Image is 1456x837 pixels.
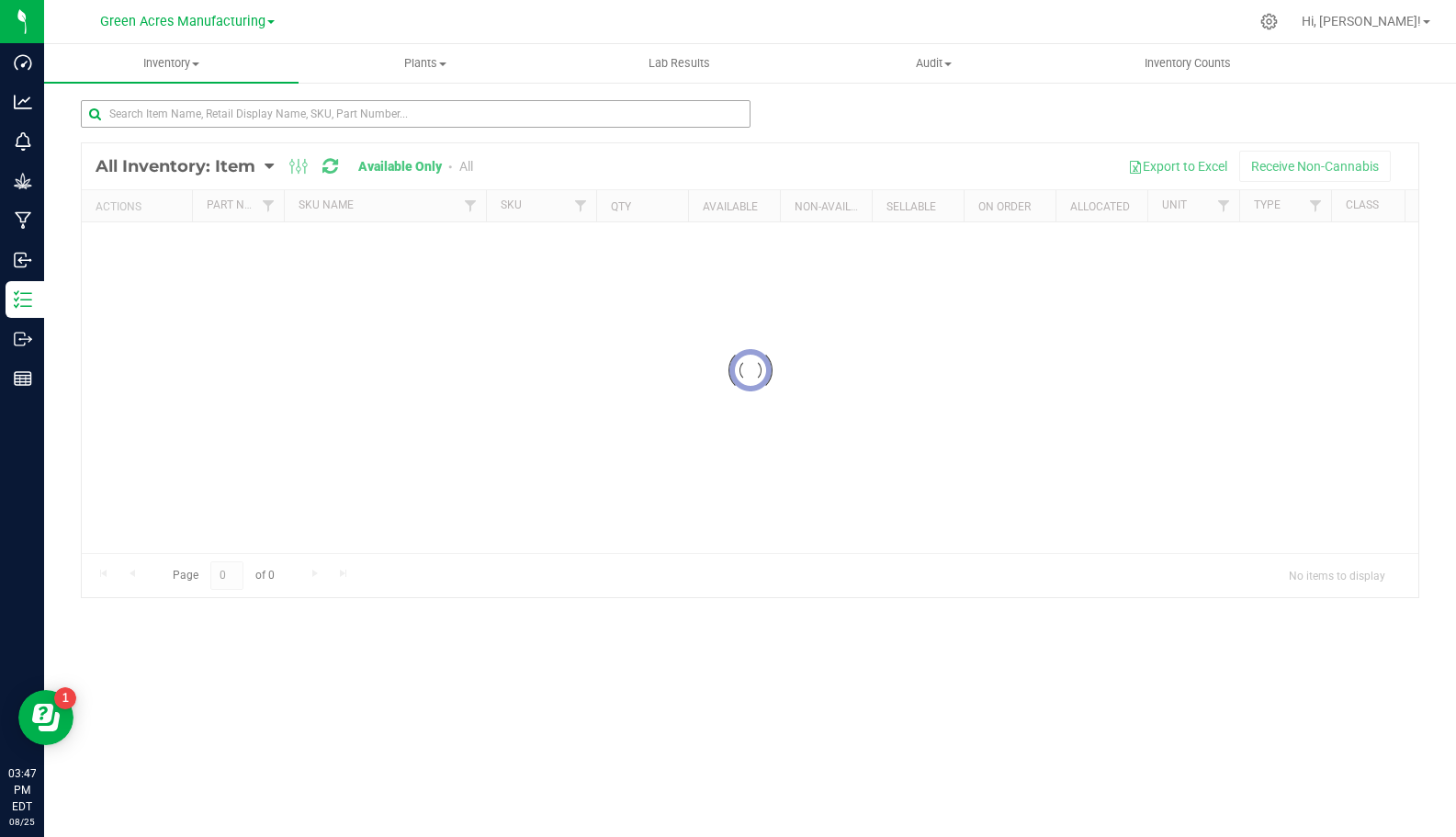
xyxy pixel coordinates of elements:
[44,44,299,83] a: Inventory
[1120,55,1256,72] span: Inventory Counts
[807,55,1060,72] span: Audit
[14,211,32,230] inline-svg: Manufacturing
[552,44,807,83] a: Lab Results
[14,172,32,190] inline-svg: Grow
[14,290,32,309] inline-svg: Inventory
[807,44,1061,83] a: Audit
[54,687,76,709] iframe: Resource center unread badge
[14,330,32,348] inline-svg: Outbound
[14,93,32,111] inline-svg: Analytics
[14,53,32,72] inline-svg: Dashboard
[18,690,73,745] iframe: Resource center
[624,55,735,72] span: Lab Results
[100,14,265,29] span: Green Acres Manufacturing
[1302,14,1421,28] span: Hi, [PERSON_NAME]!
[14,369,32,388] inline-svg: Reports
[8,765,36,815] p: 03:47 PM EDT
[14,132,32,151] inline-svg: Monitoring
[44,55,299,72] span: Inventory
[81,100,751,128] input: Search Item Name, Retail Display Name, SKU, Part Number...
[8,815,36,829] p: 08/25
[299,55,552,72] span: Plants
[14,251,32,269] inline-svg: Inbound
[1061,44,1315,83] a: Inventory Counts
[1258,13,1281,30] div: Manage settings
[299,44,553,83] a: Plants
